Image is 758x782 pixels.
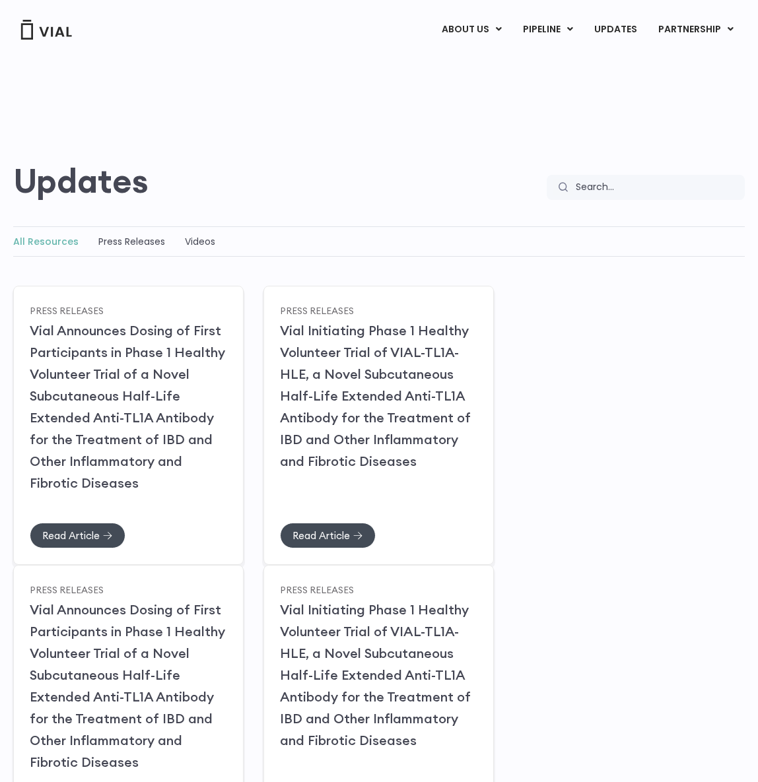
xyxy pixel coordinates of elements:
h2: Updates [13,162,149,200]
input: Search... [567,175,745,200]
a: Vial Initiating Phase 1 Healthy Volunteer Trial of VIAL-TL1A-HLE, a Novel Subcutaneous Half-Life ... [280,322,471,469]
a: Vial Announces Dosing of First Participants in Phase 1 Healthy Volunteer Trial of a Novel Subcuta... [30,322,225,491]
a: ABOUT USMenu Toggle [431,18,512,41]
a: Press Releases [280,583,354,595]
a: Press Releases [30,583,104,595]
a: Press Releases [30,304,104,316]
a: UPDATES [584,18,647,41]
span: Read Article [293,531,350,540]
a: Press Releases [280,304,354,316]
img: Vial Logo [20,20,73,40]
span: Read Article [42,531,100,540]
a: Vial Initiating Phase 1 Healthy Volunteer Trial of VIAL-TL1A-HLE, a Novel Subcutaneous Half-Life ... [280,601,471,748]
a: PIPELINEMenu Toggle [512,18,583,41]
a: All Resources [13,235,79,248]
a: Videos [185,235,215,248]
a: Press Releases [98,235,165,248]
a: Read Article [280,523,376,548]
a: Read Article [30,523,125,548]
a: PARTNERSHIPMenu Toggle [648,18,744,41]
a: Vial Announces Dosing of First Participants in Phase 1 Healthy Volunteer Trial of a Novel Subcuta... [30,601,225,770]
